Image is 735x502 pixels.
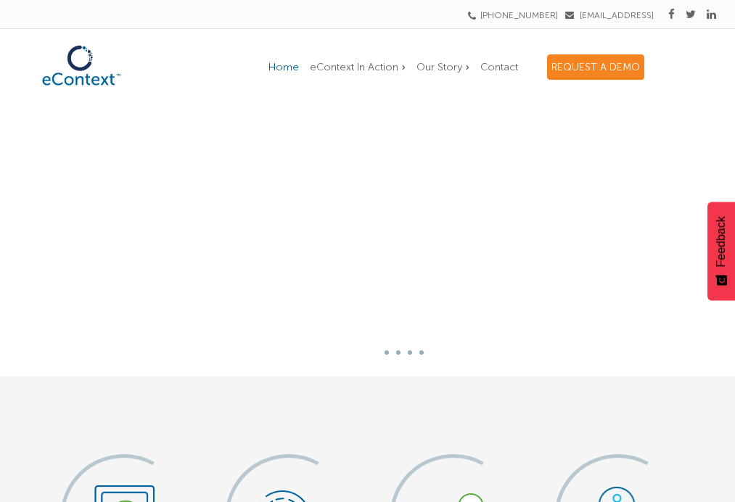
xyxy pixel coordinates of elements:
[268,61,299,73] span: Home
[565,10,654,20] a: [EMAIL_ADDRESS]
[30,81,132,97] a: eContext
[416,61,462,73] span: Our Story
[686,8,696,21] a: Twitter
[310,61,398,73] span: eContext In Action
[707,202,735,300] button: Feedback - Show survey
[547,54,644,80] a: REQUEST A DEMO
[551,61,640,73] span: REQUEST A DEMO
[707,8,716,21] a: Linkedin
[265,55,303,79] a: Home
[30,38,132,94] img: eContext
[472,10,558,20] a: [PHONE_NUMBER]
[477,55,522,79] a: Contact
[715,216,728,267] span: Feedback
[668,8,675,21] a: Facebook
[480,61,518,73] span: Contact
